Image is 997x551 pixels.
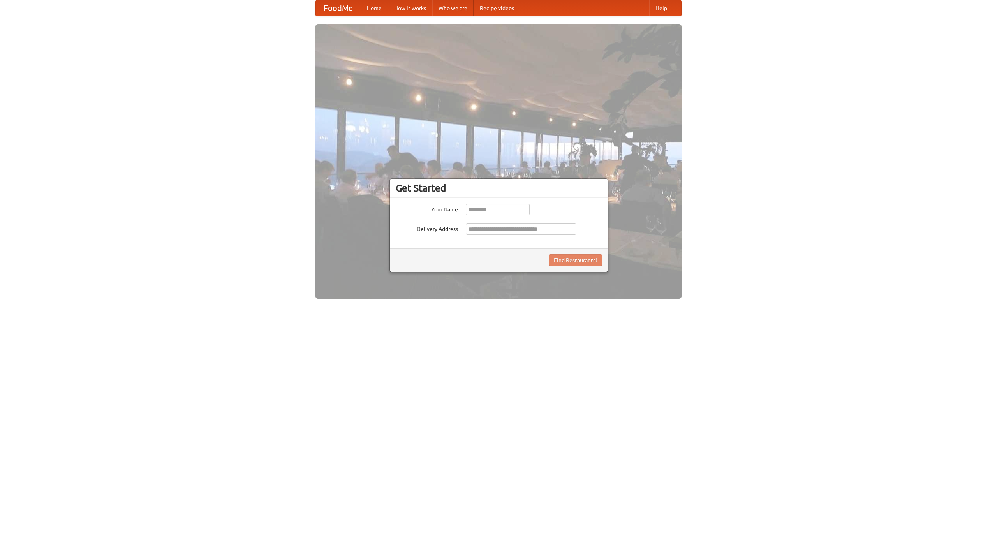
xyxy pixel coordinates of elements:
a: Help [649,0,673,16]
a: FoodMe [316,0,361,16]
label: Your Name [396,204,458,213]
label: Delivery Address [396,223,458,233]
h3: Get Started [396,182,602,194]
button: Find Restaurants! [549,254,602,266]
a: Who we are [432,0,474,16]
a: Recipe videos [474,0,520,16]
a: Home [361,0,388,16]
a: How it works [388,0,432,16]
